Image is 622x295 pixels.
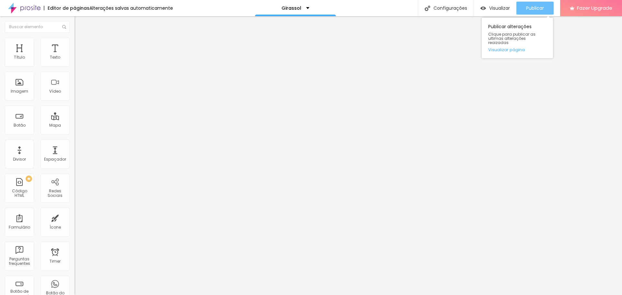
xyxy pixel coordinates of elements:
[6,189,32,198] div: Código HTML
[49,123,61,128] div: Mapa
[75,16,622,295] iframe: Editor
[44,6,89,10] div: Editor de páginas
[282,6,301,10] p: Girassol
[526,6,544,11] span: Publicar
[44,157,66,162] div: Espaçador
[14,55,25,60] div: Título
[13,157,26,162] div: Divisor
[89,6,173,10] div: Alterações salvas automaticamente
[50,55,60,60] div: Texto
[11,89,28,94] div: Imagem
[474,2,516,15] button: Visualizar
[50,259,61,264] div: Timer
[42,189,68,198] div: Redes Sociais
[5,21,70,33] input: Buscar elemento
[49,89,61,94] div: Vídeo
[488,32,547,45] span: Clique para publicar as ultimas alterações reaizadas
[50,225,61,230] div: Ícone
[425,6,430,11] img: Icone
[6,257,32,266] div: Perguntas frequentes
[482,18,553,58] div: Publicar alterações
[480,6,486,11] img: view-1.svg
[14,123,26,128] div: Botão
[577,5,612,11] span: Fazer Upgrade
[62,25,66,29] img: Icone
[516,2,554,15] button: Publicar
[9,225,30,230] div: Formulário
[489,6,510,11] span: Visualizar
[488,48,547,52] a: Visualizar página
